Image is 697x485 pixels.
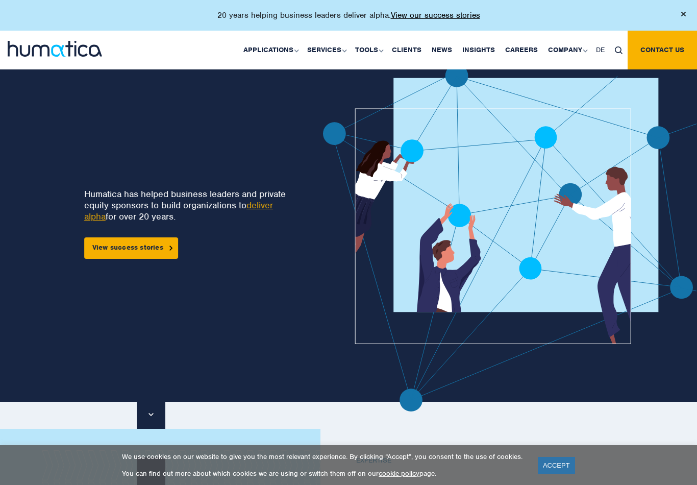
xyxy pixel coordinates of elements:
[427,31,457,69] a: News
[84,200,273,222] a: deliver alpha
[350,31,387,69] a: Tools
[379,469,419,478] a: cookie policy
[84,237,178,259] a: View success stories
[122,469,525,478] p: You can find out more about which cookies we are using or switch them off on our page.
[628,31,697,69] a: Contact us
[543,31,591,69] a: Company
[615,46,623,54] img: search_icon
[500,31,543,69] a: Careers
[84,188,288,222] p: Humatica has helped business leaders and private equity sponsors to build organizations to for ov...
[169,246,172,250] img: arrowicon
[391,10,480,20] a: View our success stories
[238,31,302,69] a: Applications
[591,31,610,69] a: DE
[457,31,500,69] a: Insights
[302,31,350,69] a: Services
[387,31,427,69] a: Clients
[217,10,480,20] p: 20 years helping business leaders deliver alpha.
[148,413,153,416] img: downarrow
[122,452,525,461] p: We use cookies on our website to give you the most relevant experience. By clicking “Accept”, you...
[8,41,102,57] img: logo
[596,45,605,54] span: DE
[538,457,575,474] a: ACCEPT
